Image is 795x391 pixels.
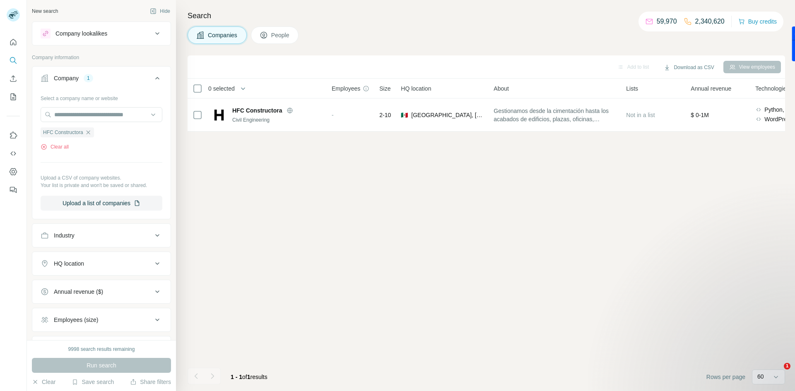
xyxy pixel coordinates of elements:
button: Use Surfe API [7,146,20,161]
button: Buy credits [738,16,777,27]
div: Civil Engineering [232,116,322,124]
span: 1 - 1 [231,374,242,380]
button: Industry [32,225,171,245]
button: Save search [72,378,114,386]
span: 🇲🇽 [401,111,408,119]
button: Technologies [32,338,171,358]
button: Company lookalikes [32,24,171,43]
span: HQ location [401,84,431,93]
button: Hide [144,5,176,17]
span: Python, [764,106,784,114]
h4: Search [188,10,785,22]
button: Dashboard [7,164,20,179]
p: 60 [757,372,764,381]
span: 1 [784,363,790,369]
span: About [494,84,509,93]
div: Company [54,74,79,82]
span: of [242,374,247,380]
span: Employees [332,84,360,93]
span: Size [379,84,390,93]
button: Search [7,53,20,68]
p: Company information [32,54,171,61]
span: People [271,31,290,39]
span: Companies [208,31,238,39]
div: Annual revenue ($) [54,288,103,296]
div: Select a company name or website [41,91,162,102]
p: 59,970 [657,17,677,26]
button: Clear [32,378,55,386]
button: Quick start [7,35,20,50]
span: 1 [247,374,251,380]
span: - [332,112,334,118]
button: Feedback [7,182,20,197]
div: Company lookalikes [55,29,107,38]
img: Logo of HFC Constructora [212,108,226,122]
span: Lists [626,84,638,93]
p: 2,340,620 [695,17,725,26]
span: HFC Constructora [232,106,282,115]
div: 9998 search results remaining [68,345,135,353]
button: Enrich CSV [7,71,20,86]
button: Use Surfe on LinkedIn [7,128,20,143]
span: 2-10 [379,111,391,119]
button: Annual revenue ($) [32,282,171,302]
span: Technologies [755,84,789,93]
div: HQ location [54,259,84,268]
span: Not in a list [626,112,655,118]
button: Employees (size) [32,310,171,330]
span: Annual revenue [691,84,731,93]
button: Download as CSV [658,61,720,74]
span: $ 0-1M [691,112,709,118]
p: Your list is private and won't be saved or shared. [41,182,162,189]
button: Company1 [32,68,171,91]
button: My lists [7,89,20,104]
span: 0 selected [208,84,235,93]
button: Share filters [130,378,171,386]
div: Employees (size) [54,316,98,324]
iframe: Intercom live chat [767,363,787,383]
button: HQ location [32,254,171,273]
span: [GEOGRAPHIC_DATA], [GEOGRAPHIC_DATA] [411,111,484,119]
div: New search [32,7,58,15]
p: Upload a CSV of company websites. [41,174,162,182]
button: Clear all [41,143,69,151]
span: HFC Constructora [43,129,83,136]
button: Upload a list of companies [41,196,162,211]
div: 1 [84,74,93,82]
span: Gestionamos desde la cimentación hasta los acabados de edificios, plazas, oficinas, restaurantes,... [494,107,616,123]
span: results [231,374,267,380]
div: Industry [54,231,75,240]
span: Rows per page [706,373,745,381]
span: WordPress, [764,115,795,123]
